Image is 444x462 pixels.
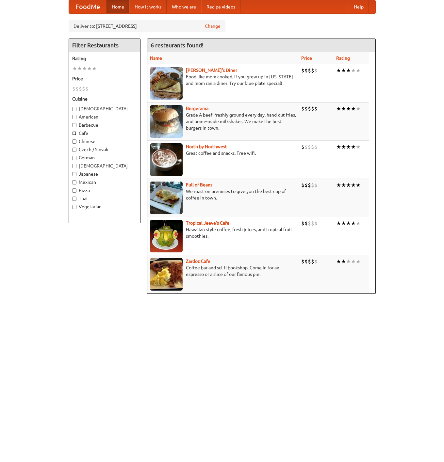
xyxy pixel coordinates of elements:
[186,68,237,73] a: [PERSON_NAME]'s Diner
[75,85,79,92] li: $
[336,258,341,265] li: ★
[186,182,212,187] b: Full of Beans
[72,154,137,161] label: German
[150,73,296,87] p: Food like mom cooked, if you grew up in [US_STATE] and mom ran a diner. Try our blue plate special!
[150,264,296,278] p: Coffee bar and sci-fi bookshop. Come in for an espresso or a slice of our famous pie.
[72,172,76,176] input: Japanese
[150,220,183,252] img: jeeves.jpg
[349,0,369,13] a: Help
[186,144,227,149] b: North by Northwest
[150,258,183,291] img: zardoz.jpg
[69,0,107,13] a: FoodMe
[314,105,318,112] li: $
[150,226,296,239] p: Hawaiian style coffee, fresh juices, and tropical fruit smoothies.
[304,143,308,151] li: $
[356,182,361,189] li: ★
[150,143,183,176] img: north.jpg
[69,20,225,32] div: Deliver to: [STREET_ADDRESS]
[301,143,304,151] li: $
[356,220,361,227] li: ★
[72,148,76,152] input: Czech / Slovak
[301,258,304,265] li: $
[351,258,356,265] li: ★
[301,182,304,189] li: $
[72,139,76,144] input: Chinese
[308,67,311,74] li: $
[151,42,204,48] ng-pluralize: 6 restaurants found!
[311,258,314,265] li: $
[346,182,351,189] li: ★
[69,39,140,52] h4: Filter Restaurants
[311,105,314,112] li: $
[72,164,76,168] input: [DEMOGRAPHIC_DATA]
[72,114,137,120] label: American
[72,96,137,102] h5: Cuisine
[341,220,346,227] li: ★
[314,143,318,151] li: $
[72,205,76,209] input: Vegetarian
[336,105,341,112] li: ★
[356,105,361,112] li: ★
[205,23,221,29] a: Change
[346,220,351,227] li: ★
[72,146,137,153] label: Czech / Slovak
[304,67,308,74] li: $
[72,163,137,169] label: [DEMOGRAPHIC_DATA]
[351,143,356,151] li: ★
[150,56,162,61] a: Name
[304,220,308,227] li: $
[72,188,76,193] input: Pizza
[308,182,311,189] li: $
[72,180,76,184] input: Mexican
[72,187,137,194] label: Pizza
[167,0,201,13] a: Who we are
[301,56,312,61] a: Price
[72,122,137,128] label: Barbecue
[314,182,318,189] li: $
[356,258,361,265] li: ★
[186,106,208,111] a: Burgerama
[351,182,356,189] li: ★
[72,138,137,145] label: Chinese
[72,75,137,82] h5: Price
[356,67,361,74] li: ★
[150,188,296,201] p: We roast on premises to give you the best cup of coffee in town.
[336,143,341,151] li: ★
[72,203,137,210] label: Vegetarian
[314,67,318,74] li: $
[336,182,341,189] li: ★
[311,220,314,227] li: $
[311,67,314,74] li: $
[77,65,82,72] li: ★
[308,220,311,227] li: $
[150,150,296,156] p: Great coffee and snacks. Free wifi.
[92,65,97,72] li: ★
[150,112,296,131] p: Grade A beef, freshly ground every day, hand-cut fries, and home-made milkshakes. We make the bes...
[186,220,229,226] b: Tropical Jeeve's Cafe
[351,220,356,227] li: ★
[82,65,87,72] li: ★
[341,182,346,189] li: ★
[314,258,318,265] li: $
[87,65,92,72] li: ★
[79,85,82,92] li: $
[351,105,356,112] li: ★
[186,259,210,264] a: Zardoz Cafe
[107,0,129,13] a: Home
[346,143,351,151] li: ★
[301,105,304,112] li: $
[72,156,76,160] input: German
[72,65,77,72] li: ★
[341,105,346,112] li: ★
[72,195,137,202] label: Thai
[72,107,76,111] input: [DEMOGRAPHIC_DATA]
[308,258,311,265] li: $
[304,182,308,189] li: $
[150,67,183,100] img: sallys.jpg
[351,67,356,74] li: ★
[346,67,351,74] li: ★
[346,258,351,265] li: ★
